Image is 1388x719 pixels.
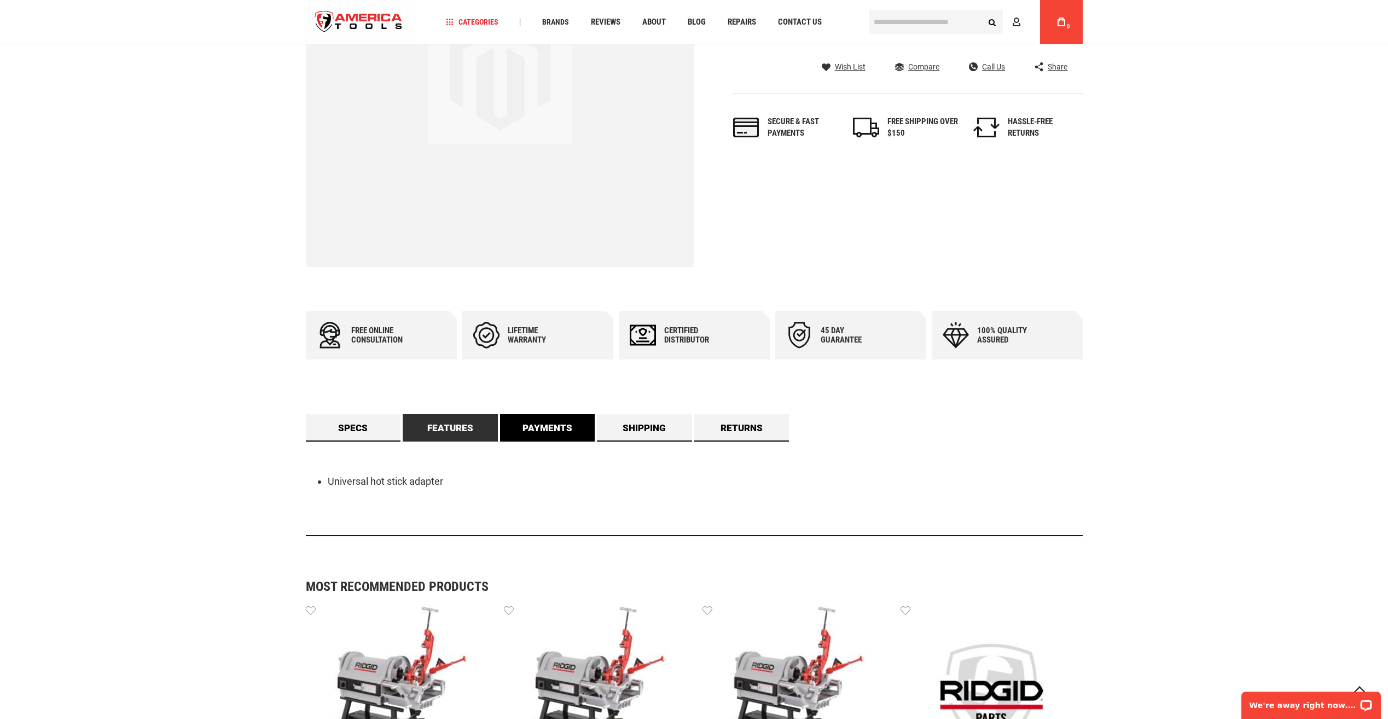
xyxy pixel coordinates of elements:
div: Certified Distributor [664,326,730,345]
span: 0 [1067,24,1070,30]
a: Blog [683,15,711,30]
span: Share [1048,63,1067,71]
div: HASSLE-FREE RETURNS [1008,116,1079,140]
div: Free online consultation [351,326,417,345]
a: Contact Us [773,15,827,30]
span: Repairs [728,18,756,26]
div: FREE SHIPPING OVER $150 [887,116,959,140]
div: Lifetime warranty [508,326,573,345]
a: Categories [441,15,503,30]
div: 45 day Guarantee [821,326,886,345]
li: Universal hot stick adapter [328,474,1083,489]
a: Specs [306,414,401,442]
img: payments [733,118,759,137]
a: Payments [500,414,595,442]
iframe: LiveChat chat widget [1234,685,1388,719]
a: Shipping [597,414,692,442]
a: About [637,15,671,30]
img: shipping [853,118,879,137]
span: Blog [688,18,706,26]
div: Secure & fast payments [768,116,839,140]
a: Returns [694,414,789,442]
span: Call Us [982,63,1005,71]
div: 100% quality assured [977,326,1043,345]
img: image.jpg [428,1,572,144]
span: Categories [446,18,498,26]
a: Features [403,414,498,442]
a: Call Us [969,62,1005,72]
button: Search [982,11,1003,32]
strong: Most Recommended Products [306,580,1044,593]
span: Wish List [835,63,866,71]
span: Contact Us [778,18,822,26]
a: store logo [306,2,412,43]
span: About [642,18,666,26]
a: Brands [537,15,574,30]
a: Compare [895,62,939,72]
span: Reviews [591,18,620,26]
img: returns [973,118,1000,137]
img: America Tools [306,2,412,43]
a: Repairs [723,15,761,30]
a: Reviews [586,15,625,30]
span: Compare [908,63,939,71]
a: Wish List [822,62,866,72]
span: Brands [542,18,569,26]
